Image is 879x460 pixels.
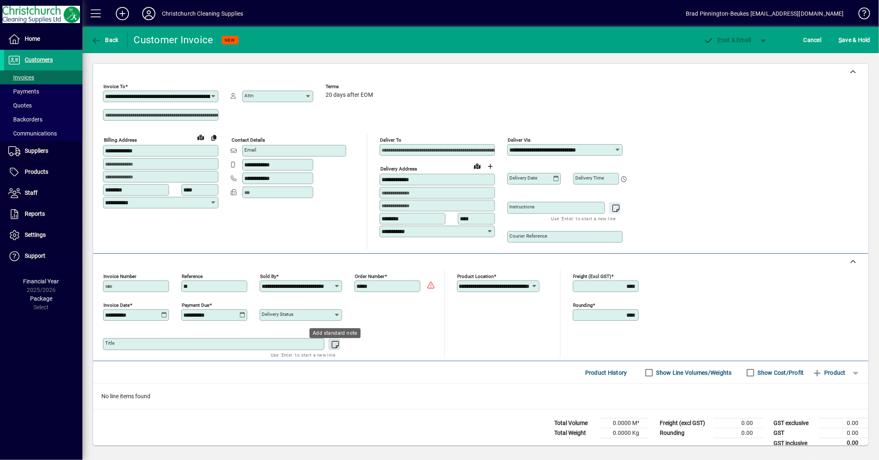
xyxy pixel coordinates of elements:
mat-label: Product location [457,273,494,279]
span: Cancel [804,33,822,47]
a: Reports [4,204,82,224]
span: NEW [225,37,235,43]
span: Products [25,168,48,175]
td: Total Volume [550,418,600,428]
button: Profile [136,6,162,21]
span: Invoices [8,74,34,81]
mat-label: Email [244,147,256,153]
td: GST exclusive [769,418,819,428]
span: Staff [25,189,38,196]
a: Settings [4,225,82,245]
span: P [718,37,722,43]
label: Show Line Volumes/Weights [655,369,732,377]
mat-label: Freight (excl GST) [573,273,612,279]
mat-label: Order number [355,273,384,279]
span: Financial Year [23,278,59,285]
td: Rounding [656,428,713,438]
span: Quotes [8,102,32,109]
span: Customers [25,56,53,63]
span: Communications [8,130,57,137]
mat-label: Invoice To [103,84,125,89]
td: GST inclusive [769,438,819,448]
button: Choose address [484,160,497,173]
a: Home [4,29,82,49]
span: Home [25,35,40,42]
a: Suppliers [4,141,82,161]
app-page-header-button: Back [82,33,128,47]
span: Back [91,37,119,43]
button: Copy to Delivery address [207,131,220,144]
label: Show Cost/Profit [756,369,804,377]
td: 0.00 [713,418,763,428]
div: Brad Pinnington-Beukes [EMAIL_ADDRESS][DOMAIN_NAME] [686,7,844,20]
button: Back [89,33,121,47]
span: Backorders [8,116,42,123]
div: Christchurch Cleaning Supplies [162,7,243,20]
span: Suppliers [25,147,48,154]
mat-label: Rounding [573,302,593,308]
button: Product History [582,365,631,380]
mat-hint: Use 'Enter' to start a new line [551,214,616,223]
span: S [839,37,842,43]
td: 0.00 [819,428,868,438]
span: Product [812,366,846,379]
a: View on map [471,159,484,173]
span: Terms [326,84,375,89]
td: 0.0000 Kg [600,428,649,438]
a: Backorders [4,112,82,126]
mat-label: Title [105,340,115,346]
mat-label: Payment due [182,302,209,308]
a: Payments [4,84,82,98]
span: Package [30,295,52,302]
span: Support [25,252,45,259]
span: ave & Hold [839,33,870,47]
span: Reports [25,210,45,217]
a: Quotes [4,98,82,112]
mat-label: Invoice date [103,302,130,308]
mat-label: Courier Reference [509,233,547,239]
a: Support [4,246,82,266]
mat-hint: Use 'Enter' to start a new line [271,350,335,360]
mat-label: Sold by [260,273,276,279]
div: Add standard note [309,328,361,338]
td: 0.00 [819,438,868,448]
mat-label: Delivery date [509,175,537,181]
td: 0.00 [819,418,868,428]
a: Invoices [4,70,82,84]
td: Total Weight [550,428,600,438]
a: Knowledge Base [852,2,869,28]
button: Post & Email [699,33,755,47]
a: View on map [194,131,207,144]
button: Cancel [802,33,824,47]
td: GST [769,428,819,438]
mat-label: Reference [182,273,203,279]
mat-label: Deliver To [380,137,401,143]
mat-label: Attn [244,93,253,98]
a: Communications [4,126,82,140]
span: ost & Email [703,37,751,43]
mat-label: Deliver via [508,137,530,143]
span: Settings [25,231,46,238]
td: 0.00 [713,428,763,438]
a: Staff [4,183,82,203]
button: Add [109,6,136,21]
a: Products [4,162,82,182]
div: Customer Invoice [134,33,213,47]
button: Save & Hold [837,33,872,47]
div: No line items found [93,384,868,409]
span: Payments [8,88,39,95]
td: 0.0000 M³ [600,418,649,428]
mat-label: Invoice number [103,273,136,279]
span: Product History [585,366,627,379]
mat-label: Delivery status [262,311,293,317]
button: Product [808,365,850,380]
span: 20 days after EOM [326,92,373,98]
td: Freight (excl GST) [656,418,713,428]
mat-label: Instructions [509,204,534,210]
mat-label: Delivery time [575,175,604,181]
